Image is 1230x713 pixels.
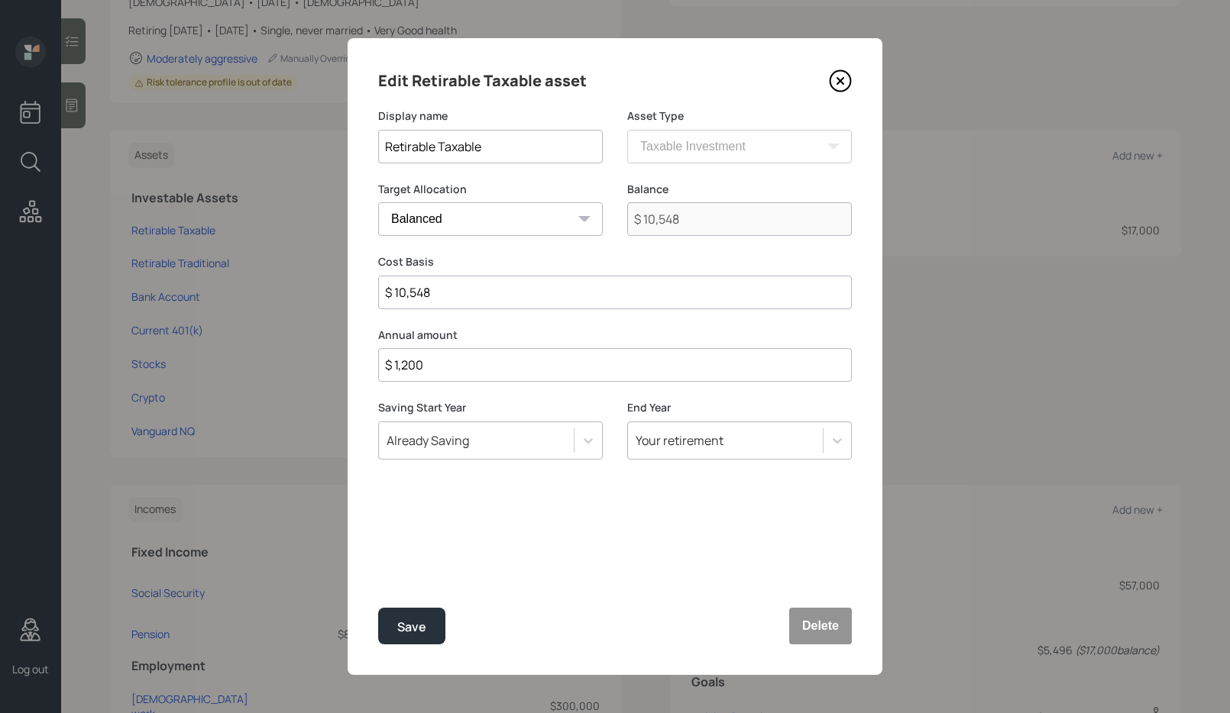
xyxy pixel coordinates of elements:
label: Display name [378,108,603,124]
div: Your retirement [636,432,723,449]
h4: Edit Retirable Taxable asset [378,69,587,93]
label: End Year [627,400,852,415]
label: Balance [627,182,852,197]
label: Cost Basis [378,254,852,269]
div: Save [397,617,426,637]
button: Save [378,608,445,644]
label: Target Allocation [378,182,603,197]
label: Annual amount [378,327,852,343]
div: Already Saving [387,432,469,449]
label: Saving Start Year [378,400,603,415]
button: Delete [789,608,852,644]
label: Asset Type [627,108,852,124]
